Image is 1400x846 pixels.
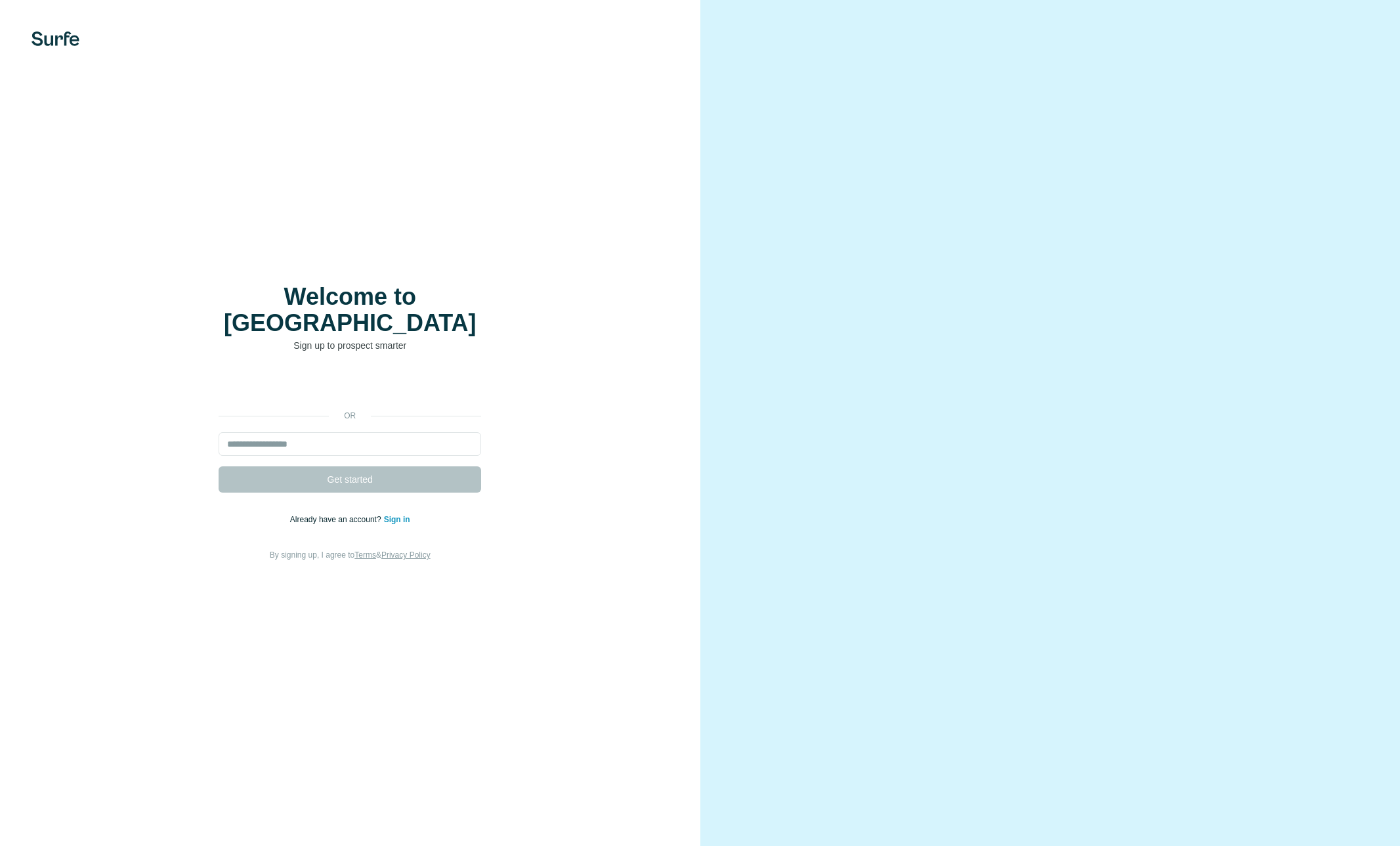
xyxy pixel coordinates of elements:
[32,32,79,46] img: Surfe's logo
[212,372,488,401] iframe: Schaltfläche „Über Google anmelden“
[384,515,410,524] a: Sign in
[329,410,371,422] p: or
[290,515,384,524] span: Already have an account?
[219,339,481,352] p: Sign up to prospect smarter
[381,550,431,560] a: Privacy Policy
[354,550,376,560] a: Terms
[219,284,481,336] h1: Welcome to [GEOGRAPHIC_DATA]
[270,550,431,560] span: By signing up, I agree to &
